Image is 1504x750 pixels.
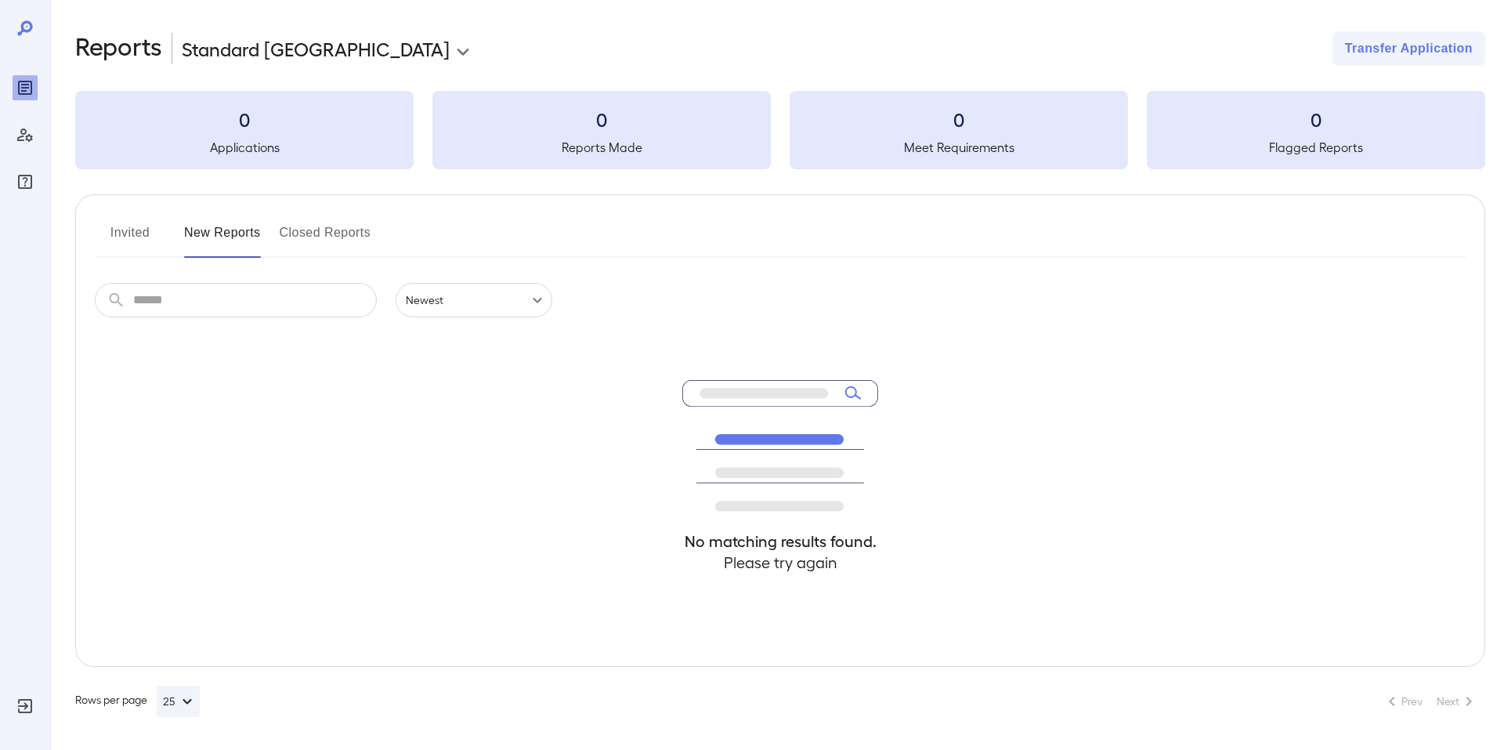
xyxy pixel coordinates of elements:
[13,169,38,194] div: FAQ
[1147,107,1485,132] h3: 0
[790,107,1128,132] h3: 0
[682,552,878,573] h4: Please try again
[95,220,165,258] button: Invited
[75,107,414,132] h3: 0
[157,686,200,717] button: 25
[75,91,1485,169] summary: 0Applications0Reports Made0Meet Requirements0Flagged Reports
[75,138,414,157] h5: Applications
[75,31,162,66] h2: Reports
[280,220,371,258] button: Closed Reports
[432,107,771,132] h3: 0
[1332,31,1485,66] button: Transfer Application
[182,36,450,61] p: Standard [GEOGRAPHIC_DATA]
[1376,689,1485,714] nav: pagination navigation
[13,122,38,147] div: Manage Users
[184,220,261,258] button: New Reports
[1147,138,1485,157] h5: Flagged Reports
[790,138,1128,157] h5: Meet Requirements
[396,283,552,317] div: Newest
[13,75,38,100] div: Reports
[432,138,771,157] h5: Reports Made
[682,531,878,552] h4: No matching results found.
[75,686,200,717] div: Rows per page
[13,694,38,719] div: Log Out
